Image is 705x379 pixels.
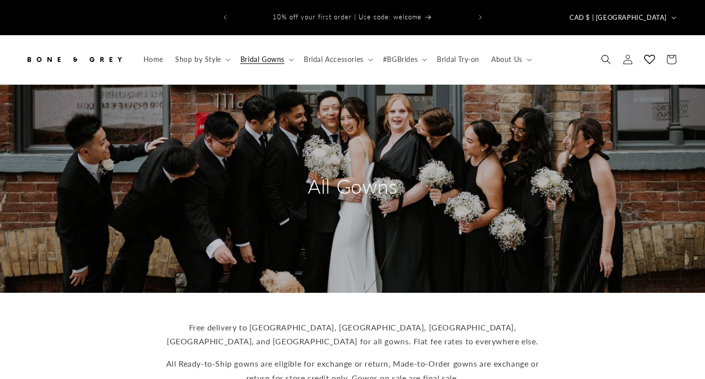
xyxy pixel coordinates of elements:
button: CAD $ | [GEOGRAPHIC_DATA] [564,8,680,27]
span: Bridal Try-on [437,55,479,64]
summary: Shop by Style [169,49,235,70]
summary: Bridal Gowns [235,49,298,70]
span: #BGBrides [383,55,418,64]
span: Home [143,55,163,64]
button: Previous announcement [214,8,236,27]
summary: Bridal Accessories [298,49,377,70]
span: CAD $ | [GEOGRAPHIC_DATA] [569,13,667,23]
summary: About Us [485,49,536,70]
summary: Search [595,49,617,70]
span: About Us [491,55,522,64]
summary: #BGBrides [377,49,431,70]
a: Bone and Grey Bridal [21,45,128,74]
span: 10% off your first order | Use code: welcome [273,13,422,21]
h2: All Gowns [259,173,447,199]
button: Next announcement [470,8,491,27]
img: Bone and Grey Bridal [25,49,124,70]
span: Bridal Gowns [240,55,284,64]
span: Shop by Style [175,55,221,64]
a: Bridal Try-on [431,49,485,70]
p: Free delivery to [GEOGRAPHIC_DATA], [GEOGRAPHIC_DATA], [GEOGRAPHIC_DATA], [GEOGRAPHIC_DATA], and ... [160,321,546,349]
span: Bridal Accessories [304,55,364,64]
a: Home [138,49,169,70]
